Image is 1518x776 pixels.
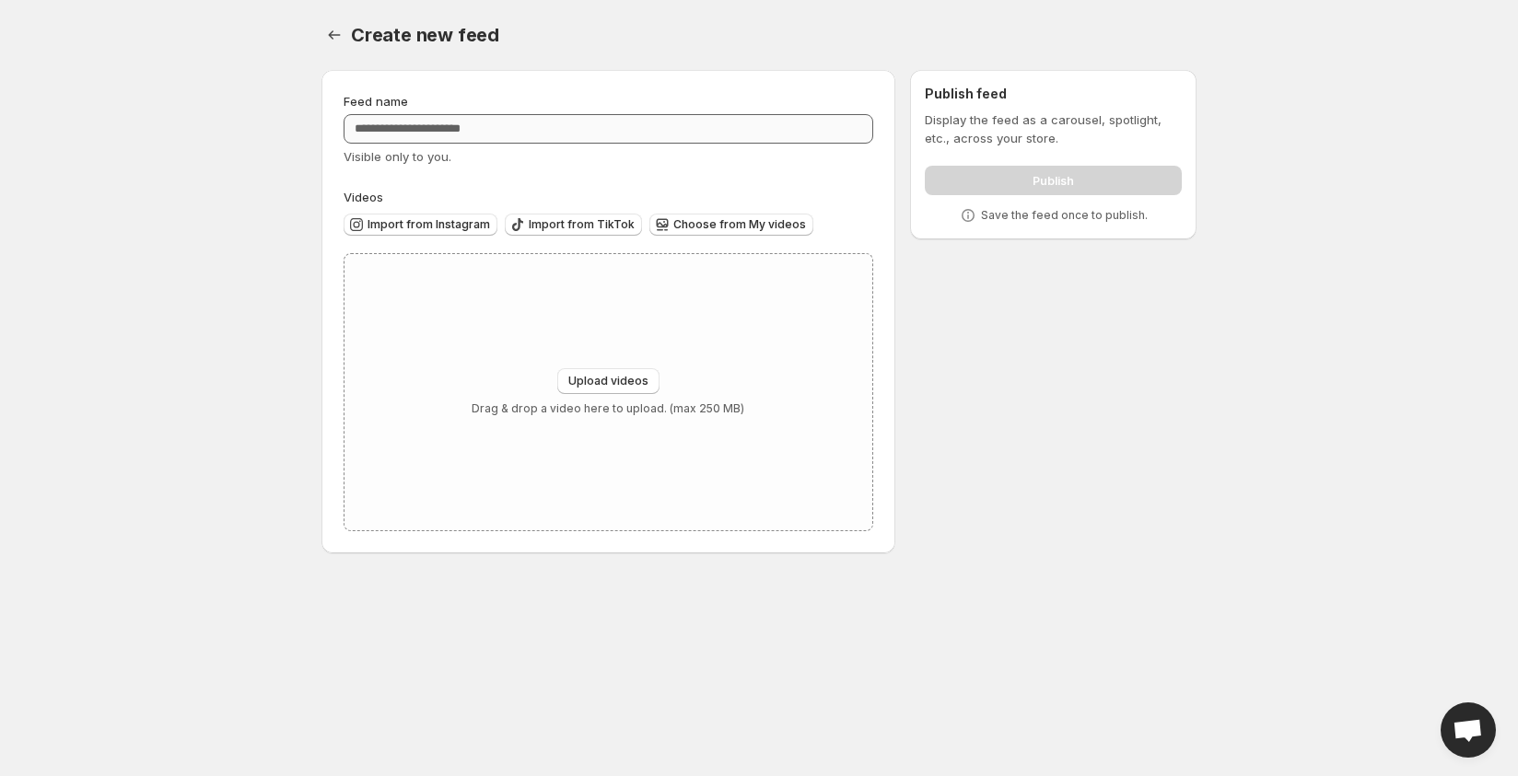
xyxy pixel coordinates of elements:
p: Save the feed once to publish. [981,208,1148,223]
span: Visible only to you. [344,149,451,164]
span: Choose from My videos [673,217,806,232]
button: Upload videos [557,368,660,394]
a: Open chat [1441,702,1496,758]
p: Display the feed as a carousel, spotlight, etc., across your store. [925,110,1182,147]
span: Upload videos [568,374,648,388]
p: Drag & drop a video here to upload. (max 250 MB) [472,401,744,416]
span: Feed name [344,94,408,109]
span: Videos [344,190,383,204]
span: Import from TikTok [529,217,635,232]
button: Settings [321,22,347,48]
button: Choose from My videos [649,214,813,236]
button: Import from Instagram [344,214,497,236]
span: Import from Instagram [368,217,490,232]
h2: Publish feed [925,85,1182,103]
span: Create new feed [351,24,499,46]
button: Import from TikTok [505,214,642,236]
